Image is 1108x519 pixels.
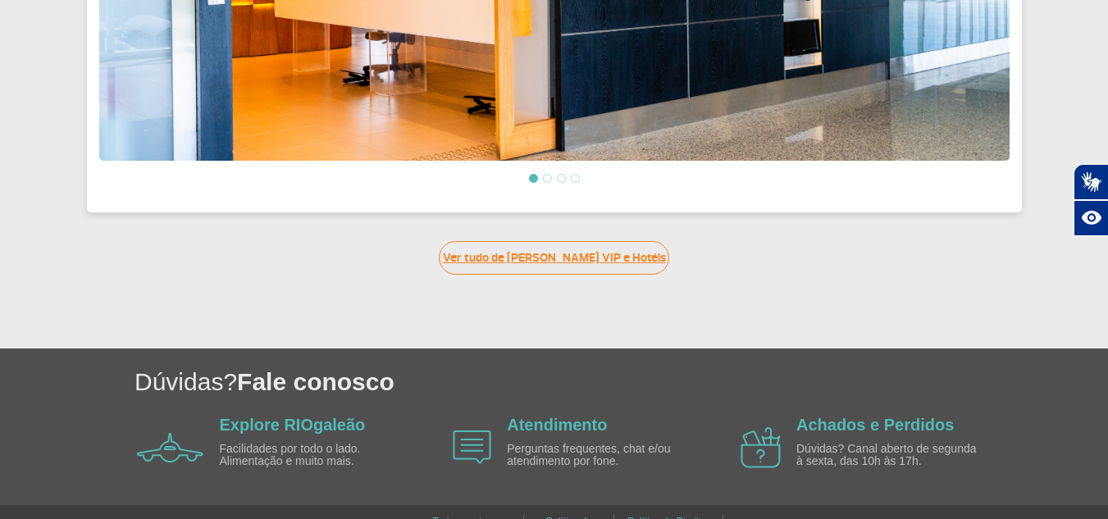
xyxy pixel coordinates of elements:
[135,365,1108,398] h1: Dúvidas?
[507,443,695,468] p: Perguntas frequentes, chat e/ou atendimento por fone.
[741,427,781,468] img: airplane icon
[439,241,669,275] a: Ver tudo de [PERSON_NAME] VIP e Hotéis
[220,416,366,434] a: Explore RIOgaleão
[137,433,203,462] img: airplane icon
[220,443,408,468] p: Facilidades por todo o lado. Alimentação e muito mais.
[1074,164,1108,236] div: Plugin de acessibilidade da Hand Talk.
[796,443,985,468] p: Dúvidas? Canal aberto de segunda à sexta, das 10h às 17h.
[1074,164,1108,200] button: Abrir tradutor de língua de sinais.
[1074,200,1108,236] button: Abrir recursos assistivos.
[453,430,491,464] img: airplane icon
[796,416,954,434] a: Achados e Perdidos
[507,416,607,434] a: Atendimento
[237,368,394,395] span: Fale conosco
